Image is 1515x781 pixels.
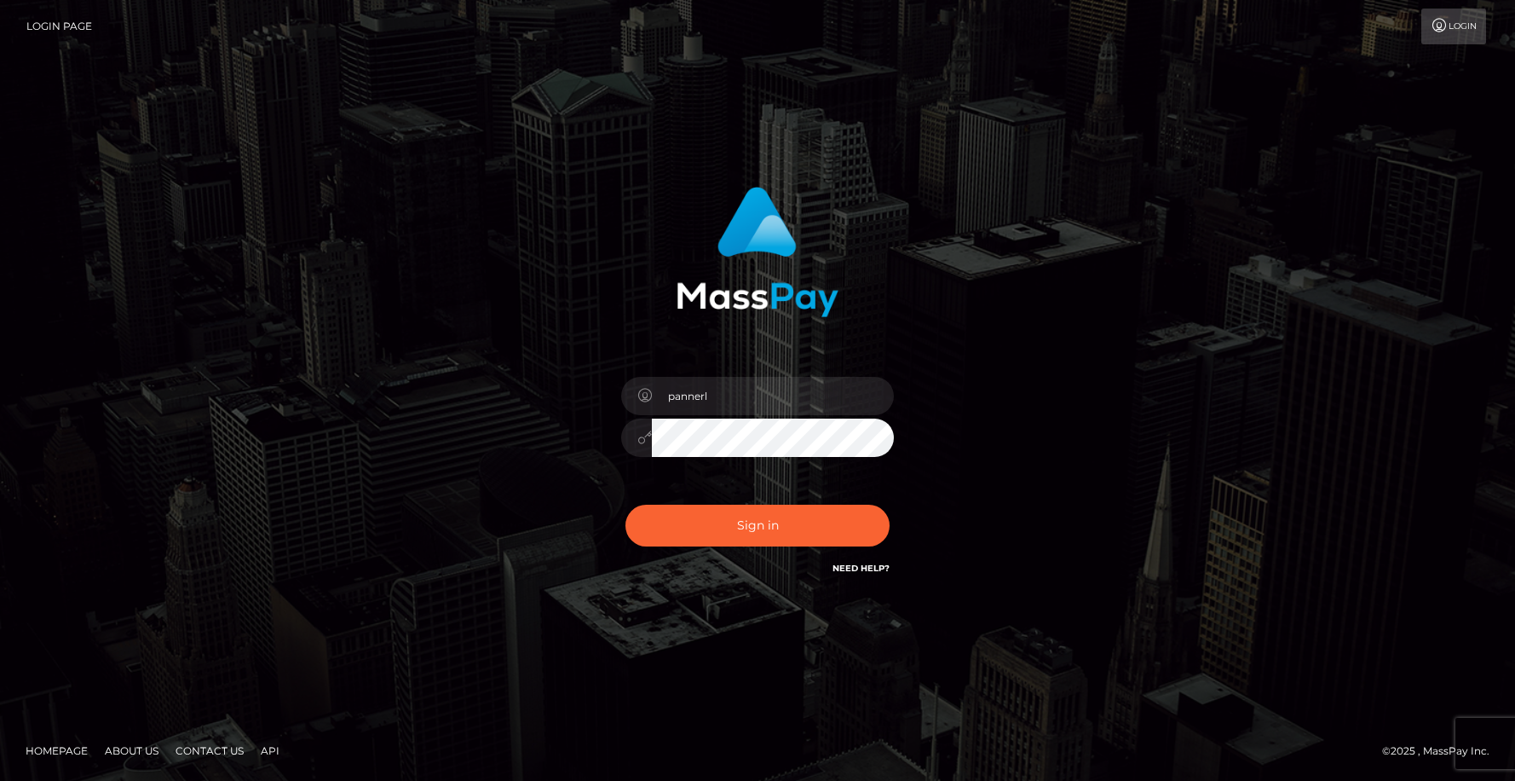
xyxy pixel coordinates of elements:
[1421,9,1486,44] a: Login
[1382,742,1502,761] div: © 2025 , MassPay Inc.
[625,505,890,547] button: Sign in
[652,377,894,415] input: Username...
[169,738,251,764] a: Contact Us
[19,738,95,764] a: Homepage
[254,738,286,764] a: API
[832,563,890,574] a: Need Help?
[677,187,838,317] img: MassPay Login
[98,738,165,764] a: About Us
[26,9,92,44] a: Login Page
